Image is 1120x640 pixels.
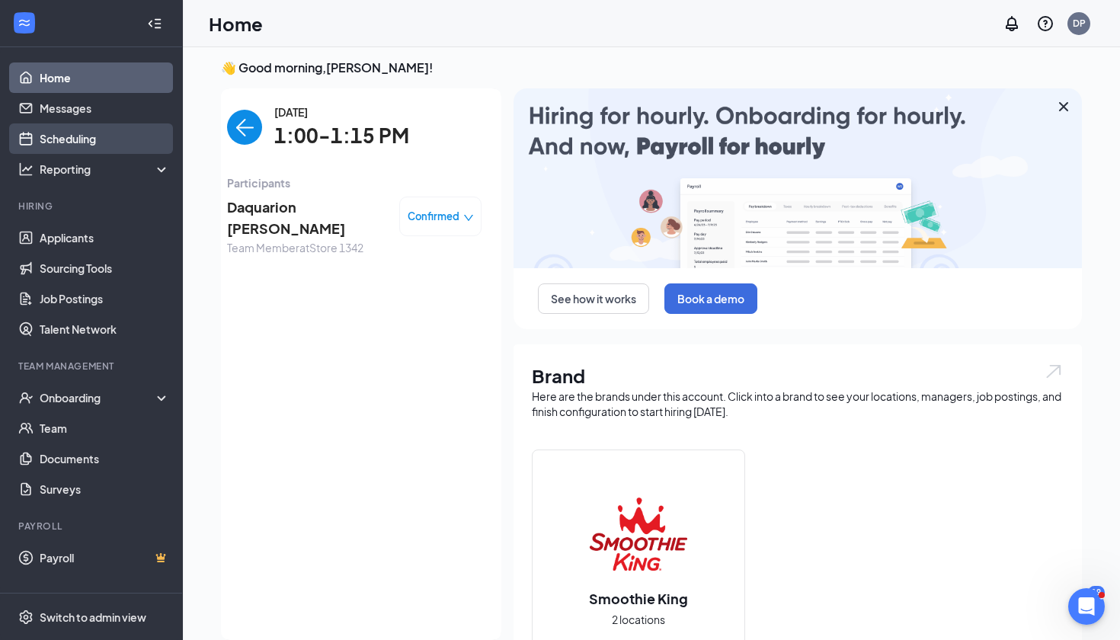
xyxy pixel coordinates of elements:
img: Smoothie King [590,485,687,583]
div: Reporting [40,162,171,177]
div: 19 [1088,586,1105,599]
span: Daquarion [PERSON_NAME] [227,197,387,240]
a: Sourcing Tools [40,253,170,283]
div: Payroll [18,520,167,533]
div: Team Management [18,360,167,373]
a: Home [40,62,170,93]
span: Confirmed [408,209,459,224]
span: Team Member at Store 1342 [227,239,387,256]
div: Onboarding [40,390,157,405]
button: See how it works [538,283,649,314]
svg: Analysis [18,162,34,177]
svg: Notifications [1003,14,1021,33]
svg: QuestionInfo [1036,14,1054,33]
a: Scheduling [40,123,170,154]
a: Job Postings [40,283,170,314]
svg: UserCheck [18,390,34,405]
h1: Brand [532,363,1064,389]
span: 1:00-1:15 PM [274,120,409,152]
a: PayrollCrown [40,542,170,573]
svg: Cross [1054,98,1073,116]
svg: Collapse [147,16,162,31]
img: payroll-large.gif [514,88,1082,268]
div: Switch to admin view [40,610,146,625]
button: back-button [227,110,262,145]
iframe: Intercom live chat [1068,588,1105,625]
a: Talent Network [40,314,170,344]
span: 2 locations [612,611,665,628]
a: Surveys [40,474,170,504]
a: Team [40,413,170,443]
span: [DATE] [274,104,409,120]
a: Applicants [40,222,170,253]
svg: Settings [18,610,34,625]
h3: 👋 Good morning, [PERSON_NAME] ! [221,59,1082,76]
img: open.6027fd2a22e1237b5b06.svg [1044,363,1064,380]
span: down [463,213,474,223]
a: Documents [40,443,170,474]
h1: Home [209,11,263,37]
button: Book a demo [664,283,757,314]
svg: WorkstreamLogo [17,15,32,30]
div: DP [1073,17,1086,30]
a: Messages [40,93,170,123]
div: Hiring [18,200,167,213]
span: Participants [227,174,482,191]
h2: Smoothie King [574,589,703,608]
div: Here are the brands under this account. Click into a brand to see your locations, managers, job p... [532,389,1064,419]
